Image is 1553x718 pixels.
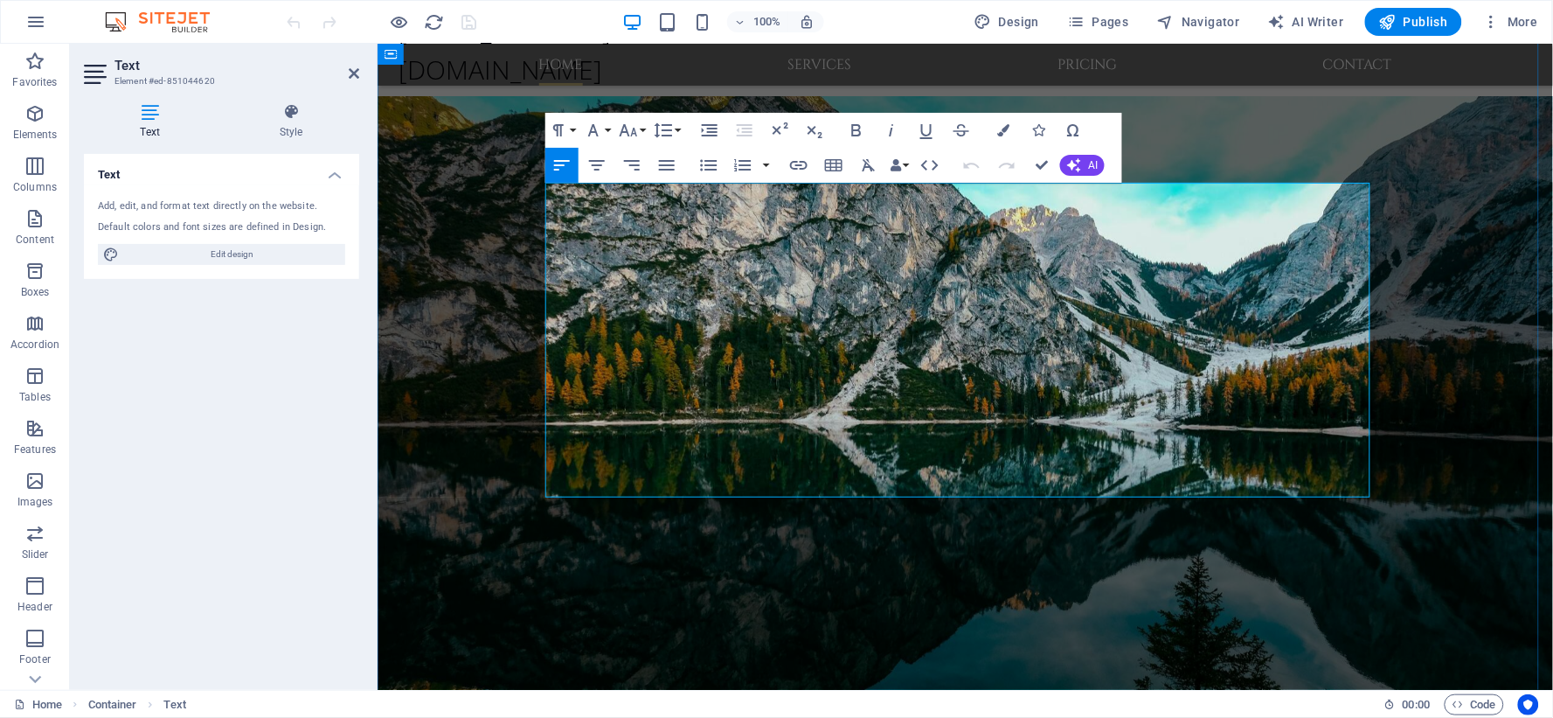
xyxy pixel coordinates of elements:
img: Editor Logo [101,11,232,32]
button: Insert Link [782,148,815,183]
h2: Text [114,58,359,73]
span: Pages [1067,13,1128,31]
p: Tables [19,390,51,404]
p: Features [14,443,56,457]
button: Unordered List [692,148,725,183]
i: Reload page [425,12,445,32]
button: Decrease Indent [728,113,761,148]
span: AI Writer [1268,13,1344,31]
button: Design [967,8,1047,36]
p: Content [16,233,54,247]
p: Columns [13,180,57,194]
button: Data Bindings [887,148,912,183]
button: Font Size [615,113,648,148]
p: Favorites [12,75,57,89]
div: Design (Ctrl+Alt+Y) [967,8,1047,36]
p: Elements [13,128,58,142]
button: Bold (Ctrl+B) [840,113,873,148]
button: More [1476,8,1545,36]
div: Add, edit, and format text directly on the website. [98,199,345,214]
p: Header [17,600,52,614]
button: Underline (Ctrl+U) [910,113,943,148]
button: Ordered List [726,148,759,183]
button: Strikethrough [945,113,978,148]
i: On resize automatically adjust zoom level to fit chosen device. [799,14,815,30]
a: Click to cancel selection. Double-click to open Pages [14,694,62,715]
span: AI [1088,160,1098,171]
h6: 100% [753,11,781,32]
p: Footer [19,652,51,666]
p: Accordion [10,338,59,352]
button: Align Left [545,148,579,183]
button: 100% [727,11,789,32]
h4: Style [223,103,359,140]
button: Insert Table [817,148,850,183]
button: HTML [913,148,946,183]
button: Click here to leave preview mode and continue editing [389,11,410,32]
h6: Session time [1384,694,1431,715]
button: Usercentrics [1518,694,1539,715]
span: Click to select. Double-click to edit [164,694,186,715]
button: Increase Indent [693,113,726,148]
button: Paragraph Format [545,113,579,148]
div: Default colors and font sizes are defined in Design. [98,220,345,235]
button: Edit design [98,244,345,265]
button: Subscript [798,113,831,148]
p: Images [17,495,53,509]
button: Navigator [1150,8,1247,36]
p: Boxes [21,285,50,299]
h3: Element #ed-851044620 [114,73,324,89]
button: Confirm (Ctrl+⏎) [1025,148,1058,183]
button: Italic (Ctrl+I) [875,113,908,148]
span: Design [974,13,1040,31]
h4: Text [84,154,359,185]
button: Ordered List [759,148,773,183]
span: : [1415,698,1418,711]
button: Icons [1022,113,1055,148]
button: Code [1445,694,1504,715]
button: Undo (Ctrl+Z) [955,148,988,183]
span: Navigator [1157,13,1240,31]
nav: breadcrumb [88,694,186,715]
button: AI [1060,155,1105,176]
span: Click to select. Double-click to edit [88,694,137,715]
button: Clear Formatting [852,148,885,183]
h4: Text [84,103,223,140]
button: reload [424,11,445,32]
button: Special Characters [1057,113,1090,148]
button: Redo (Ctrl+Shift+Z) [990,148,1023,183]
span: Publish [1379,13,1448,31]
button: Align Right [615,148,648,183]
span: Edit design [124,244,340,265]
button: AI Writer [1261,8,1351,36]
span: Code [1452,694,1496,715]
button: Colors [987,113,1020,148]
button: Superscript [763,113,796,148]
button: Publish [1365,8,1462,36]
button: Font Family [580,113,614,148]
p: Slider [22,547,49,561]
span: 00 00 [1403,694,1430,715]
button: Align Center [580,148,614,183]
button: Pages [1060,8,1135,36]
button: Align Justify [650,148,683,183]
span: More [1483,13,1538,31]
button: Line Height [650,113,683,148]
